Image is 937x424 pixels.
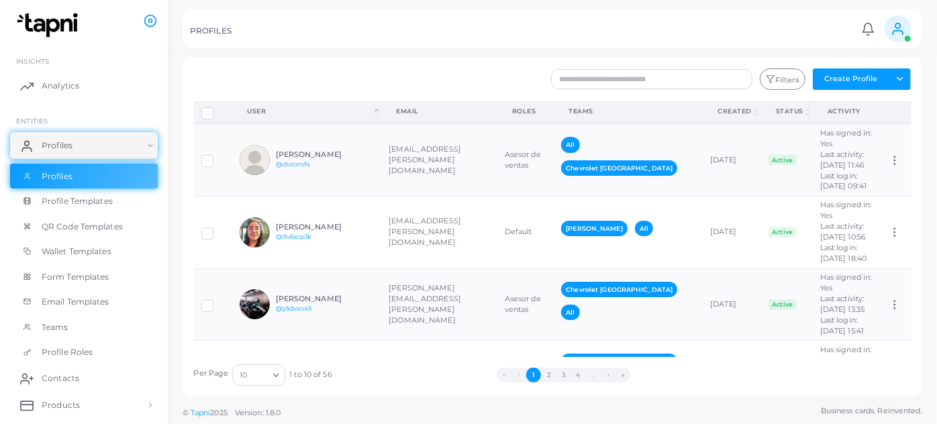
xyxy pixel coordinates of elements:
img: avatar [240,289,270,319]
span: QR Code Templates [42,221,123,233]
span: INSIGHTS [16,57,49,65]
span: 1 to 10 of 56 [289,370,332,380]
span: © [183,407,281,419]
button: Go to page 4 [571,368,585,382]
span: Last activity: [DATE] 10:56 [820,221,866,242]
a: Tapni [191,408,211,417]
span: ENTITIES [16,117,48,125]
button: Create Profile [813,68,889,90]
span: Last activity: [DATE] 13:35 [820,294,865,314]
div: Status [776,107,803,116]
button: Filters [760,68,805,90]
span: Profile Templates [42,195,113,207]
td: [DATE] [703,341,761,413]
span: All [561,305,579,320]
ul: Pagination [332,368,795,382]
td: Asesor de ventas [497,268,554,341]
div: Teams [569,107,688,116]
div: Created [718,107,752,116]
span: Active [769,227,797,237]
span: Chevrolet [GEOGRAPHIC_DATA] [561,282,677,297]
span: 2025 [210,407,227,419]
div: User [247,107,372,116]
a: Email Templates [10,289,158,315]
a: Form Templates [10,264,158,290]
span: Products [42,399,80,411]
span: Last activity: [DATE] 11:46 [820,150,865,170]
th: Action [881,101,911,123]
a: Profiles [10,132,158,159]
div: Email [396,107,482,116]
button: Go to last page [615,368,630,382]
span: Has signed in: Yes [820,128,872,148]
span: Last login: [DATE] 15:41 [820,315,864,335]
div: Search for option [232,364,286,386]
span: [PERSON_NAME] [561,221,627,236]
a: @9v6eip3k [276,233,312,240]
a: Analytics [10,72,158,99]
td: [EMAIL_ADDRESS][PERSON_NAME][DOMAIN_NAME] [381,123,497,196]
td: Default [497,196,554,268]
span: Email Templates [42,296,109,308]
h6: [PERSON_NAME] [276,150,375,159]
h6: [PERSON_NAME] [276,295,375,303]
span: All [561,137,579,152]
a: Products [10,392,158,419]
div: Roles [512,107,540,116]
a: @y5dvxo45 [276,305,312,312]
span: Has signed in: Yes [820,345,872,365]
span: Analytics [42,80,79,92]
span: All [635,221,653,236]
td: [EMAIL_ADDRESS][PERSON_NAME][DOMAIN_NAME] [381,196,497,268]
td: [PERSON_NAME][EMAIL_ADDRESS][PERSON_NAME][DOMAIN_NAME] [381,341,497,413]
td: Asesor de ventas [497,341,554,413]
span: Last login: [DATE] 09:41 [820,171,867,191]
img: logo [12,13,87,38]
span: Form Templates [42,271,109,283]
a: Teams [10,315,158,340]
span: Business cards. Reinvented. [821,405,922,417]
input: Search for option [248,368,268,382]
button: Go to page 2 [541,368,556,382]
button: Go to page 1 [526,368,541,382]
img: avatar [240,145,270,175]
span: Active [769,154,797,165]
th: Row-selection [194,101,233,123]
td: [DATE] [703,123,761,196]
span: 10 [240,368,247,382]
button: Go to next page [601,368,615,382]
td: [DATE] [703,196,761,268]
a: Contacts [10,365,158,392]
td: [PERSON_NAME][EMAIL_ADDRESS][PERSON_NAME][DOMAIN_NAME] [381,268,497,341]
h5: PROFILES [190,26,232,36]
a: Profile Roles [10,339,158,365]
label: Per Page [194,368,229,379]
a: @dvzorof4 [276,160,311,168]
span: Chevrolet [GEOGRAPHIC_DATA] [561,160,677,176]
span: Profiles [42,140,72,152]
td: Asesor de ventas [497,123,554,196]
a: QR Code Templates [10,214,158,240]
span: Teams [42,321,68,333]
a: Wallet Templates [10,239,158,264]
span: Last login: [DATE] 18:40 [820,243,867,263]
span: Has signed in: Yes [820,272,872,293]
h6: [PERSON_NAME] [276,223,375,231]
span: Profile Roles [42,346,93,358]
span: Wallet Templates [42,246,111,258]
a: Profile Templates [10,189,158,214]
img: avatar [240,217,270,248]
span: Version: 1.8.0 [235,408,281,417]
span: Has signed in: Yes [820,200,872,220]
button: Go to page 3 [556,368,571,382]
div: activity [828,107,867,116]
span: Profiles [42,170,72,182]
span: Contacts [42,372,79,384]
span: Active [769,299,797,310]
a: Profiles [10,164,158,189]
span: Chevrolet [GEOGRAPHIC_DATA] [561,354,677,369]
td: [DATE] [703,268,761,341]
